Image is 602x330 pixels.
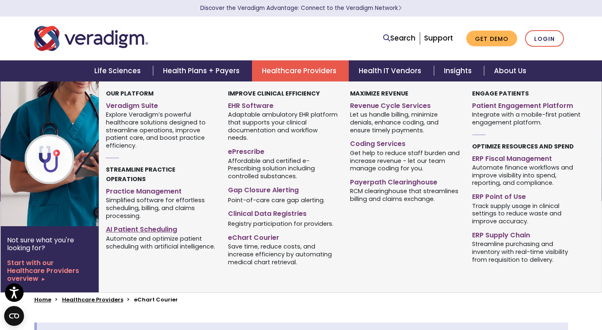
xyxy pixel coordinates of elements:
[228,156,338,180] span: Affordable and certified e-Prescribing solution including controlled substances.
[228,144,338,156] a: ePrescribe
[106,222,216,234] a: AI Patient Scheduling
[228,206,338,218] a: Clinical Data Registries
[350,110,460,134] span: Let us handle billing, minimize denials, enhance coding, and ensure timely payments.
[472,142,574,151] strong: Optimize Resources and Spend
[443,279,592,320] iframe: Drift Chat Widget
[350,136,460,148] a: Coding Services
[472,163,582,187] span: Automate finance workflows and improve visibility into spend, reporting, and compliance.
[106,89,153,98] strong: Our Platform
[349,60,434,81] a: Health IT Vendors
[350,175,460,187] a: Payerpath Clearinghouse
[472,110,582,127] span: Integrate with a mobile-first patient engagement platform.
[4,306,24,326] button: Open CMP widget
[34,25,148,52] img: Veradigm logo
[106,234,216,250] span: Automate and optimize patient scheduling with artificial intelligence.
[228,89,320,98] strong: Improve Clinical Efficiency
[525,30,564,47] a: Login
[472,189,582,201] a: ERP Point of Use
[434,60,484,81] a: Insights
[153,60,252,81] a: Health Plans + Payers
[7,259,92,283] a: Start with our Healthcare Providers overview
[228,110,338,142] span: Adaptable ambulatory EHR platform that supports your clinical documentation and workflow needs.
[228,242,338,266] span: Save time, reduce costs, and increase efficiency by automating medical chart retrieval.
[383,33,415,44] a: Search
[472,89,529,98] strong: Engage Patients
[484,60,536,81] a: About Us
[228,220,333,228] span: Registry participation for providers.
[472,228,582,240] a: ERP Supply Chain
[466,31,517,47] a: Get Demo
[228,230,338,242] a: eChart Courier
[228,196,325,204] span: Point-of-care care gap alerting.
[200,4,402,12] a: Discover the Veradigm Advantage: Connect to the Veradigm NetworkLearn More
[106,110,216,150] span: Explore Veradigm’s powerful healthcare solutions designed to streamline operations, improve patie...
[472,98,582,110] a: Patient Engagement Platform
[472,151,582,163] a: ERP Fiscal Management
[252,60,349,81] a: Healthcare Providers
[84,60,153,81] a: Life Sciences
[106,98,216,110] a: Veradigm Suite
[398,4,402,12] span: Learn More
[62,296,123,304] a: Healthcare Providers
[228,98,338,110] a: EHR Software
[472,201,582,225] span: Track supply usage in clinical settings to reduce waste and improve accuracy.
[106,165,175,183] strong: Streamline Practice Operations
[34,296,51,304] a: Home
[0,81,134,226] img: Healthcare Provider
[350,98,460,110] a: Revenue Cycle Services
[472,240,582,264] span: Streamline purchasing and inventory with real-time visibility from requisition to delivery.
[350,148,460,172] span: Get help to reduce staff burden and increase revenue - let our team manage coding for you.
[106,196,216,220] span: Simplified software for effortless scheduling, billing, and claims processing.
[228,183,338,195] a: Gap Closure Alerting
[350,187,460,203] span: RCM clearinghouse that streamlines billing and claims exchange.
[350,89,408,98] strong: Maximize Revenue
[7,236,92,252] p: Not sure what you're looking for?
[106,184,216,196] a: Practice Management
[424,33,453,43] a: Support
